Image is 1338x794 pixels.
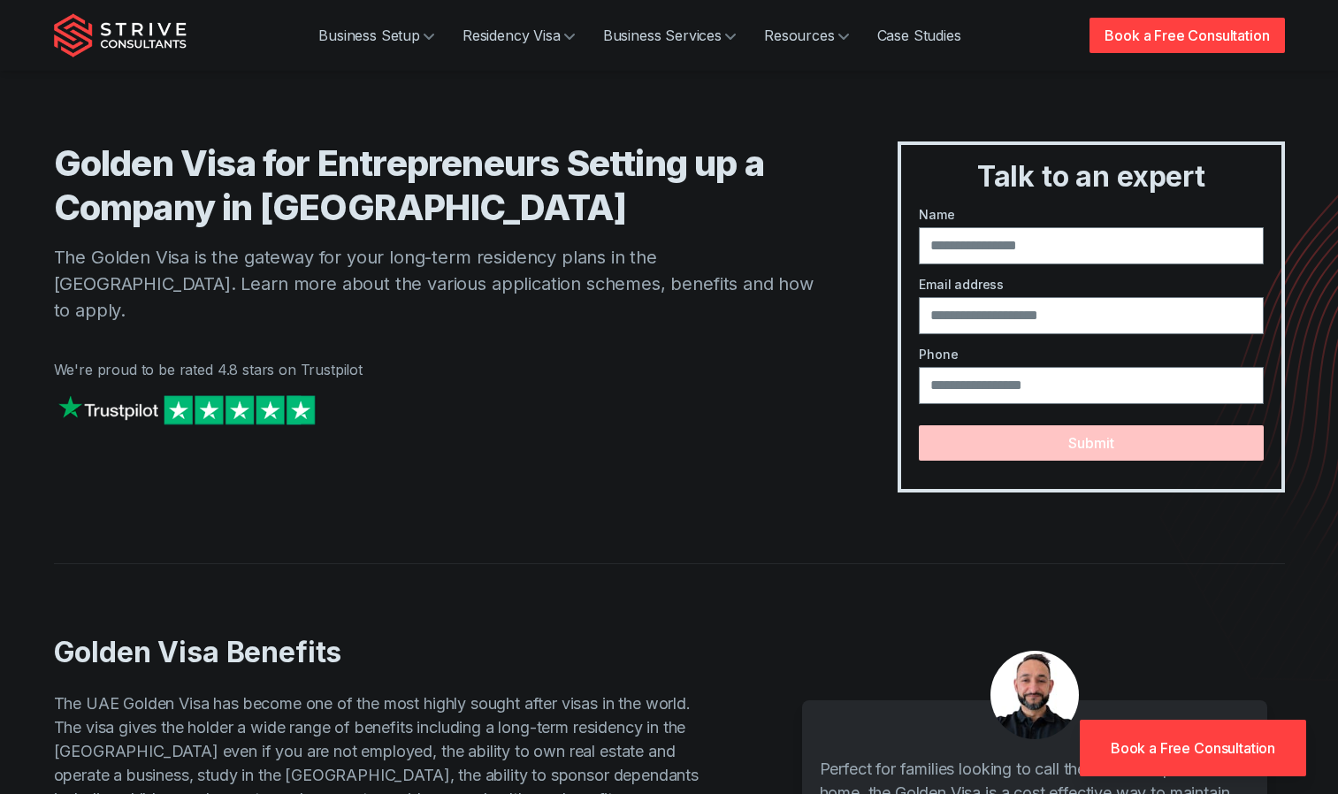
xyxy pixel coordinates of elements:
label: Phone [919,345,1263,363]
a: Resources [750,18,863,53]
a: Book a Free Consultation [1090,18,1284,53]
a: Business Setup [304,18,448,53]
label: Name [919,205,1263,224]
img: Strive on Trustpilot [54,391,319,429]
a: Business Services [589,18,750,53]
a: Residency Visa [448,18,589,53]
a: Book a Free Consultation [1080,720,1306,776]
a: Case Studies [863,18,975,53]
h3: Talk to an expert [908,159,1273,195]
h2: Golden Visa Benefits [54,635,707,670]
p: The Golden Visa is the gateway for your long-term residency plans in the [GEOGRAPHIC_DATA]. Learn... [54,244,828,324]
img: Strive Consultants [54,13,187,57]
img: aDXDSydWJ-7kSlbU_Untitleddesign-75-.png [990,651,1079,739]
label: Email address [919,275,1263,294]
button: Submit [919,425,1263,461]
h1: Golden Visa for Entrepreneurs Setting up a Company in [GEOGRAPHIC_DATA] [54,141,828,230]
p: We're proud to be rated 4.8 stars on Trustpilot [54,359,828,380]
